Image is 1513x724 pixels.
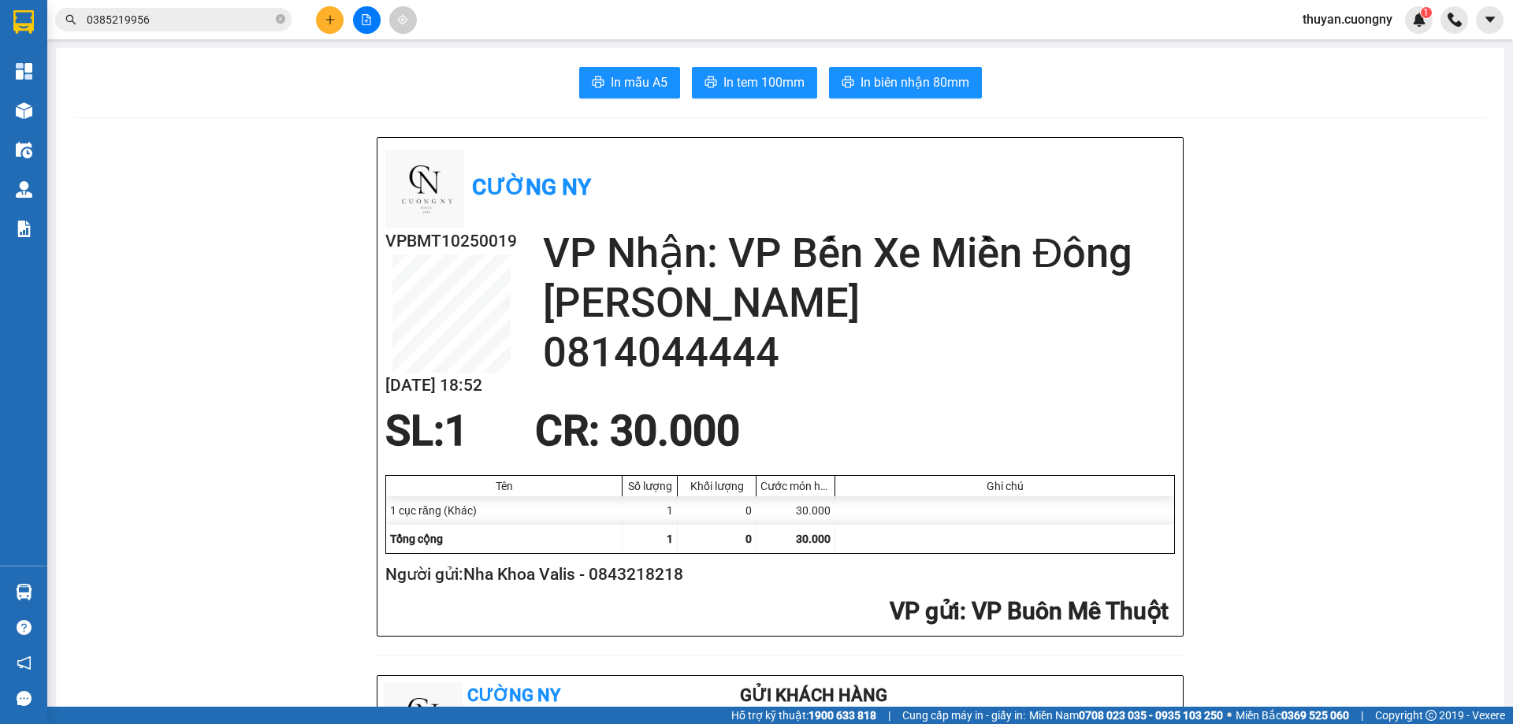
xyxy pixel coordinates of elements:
img: phone-icon [1448,13,1462,27]
img: warehouse-icon [16,181,32,198]
span: plus [325,14,336,25]
span: 30.000 [796,533,831,545]
span: Hỗ trợ kỹ thuật: [731,707,876,724]
h2: : VP Buôn Mê Thuột [385,596,1169,628]
span: printer [704,76,717,91]
b: Cường Ny [467,685,560,705]
span: Cung cấp máy in - giấy in: [902,707,1025,724]
div: Khối lượng [682,480,752,492]
span: In tem 100mm [723,72,805,92]
span: 1 [444,407,468,455]
img: dashboard-icon [16,63,32,80]
button: printerIn mẫu A5 [579,67,680,98]
span: 1 [667,533,673,545]
strong: 0369 525 060 [1281,709,1349,722]
span: In biên nhận 80mm [861,72,969,92]
div: 30.000 [756,496,835,525]
div: 1 cục răng (Khác) [386,496,623,525]
strong: 0708 023 035 - 0935 103 250 [1079,709,1223,722]
button: file-add [353,6,381,34]
h2: 0814044444 [543,328,1175,377]
span: file-add [361,14,372,25]
span: search [65,14,76,25]
span: printer [842,76,854,91]
div: 0 [678,496,756,525]
img: icon-new-feature [1412,13,1426,27]
span: printer [592,76,604,91]
span: 1 [1423,7,1429,18]
span: ⚪️ [1227,712,1232,718]
span: Tổng cộng [390,533,443,545]
span: | [888,707,890,724]
h2: [DATE] 18:52 [385,373,517,399]
div: Tên [390,480,618,492]
h2: VP Nhận: VP Bến Xe Miền Đông [543,228,1175,278]
img: warehouse-icon [16,584,32,600]
span: caret-down [1483,13,1497,27]
button: caret-down [1476,6,1504,34]
div: Số lượng [626,480,673,492]
div: Ghi chú [839,480,1170,492]
span: In mẫu A5 [611,72,667,92]
span: Miền Nam [1029,707,1223,724]
span: thuyan.cuongny [1290,9,1405,29]
span: notification [17,655,32,670]
button: printerIn tem 100mm [692,67,817,98]
span: | [1361,707,1363,724]
span: question-circle [17,620,32,635]
div: 1 [623,496,678,525]
button: plus [316,6,344,34]
h2: Người gửi: Nha Khoa Valis - 0843218218 [385,562,1169,588]
button: aim [389,6,417,34]
img: logo.jpg [385,150,464,228]
span: aim [397,14,408,25]
img: warehouse-icon [16,102,32,119]
div: Cước món hàng [760,480,831,492]
span: close-circle [276,14,285,24]
strong: 1900 633 818 [809,709,876,722]
b: Gửi khách hàng [740,685,887,705]
span: copyright [1426,710,1437,721]
span: Miền Bắc [1236,707,1349,724]
img: solution-icon [16,221,32,237]
button: printerIn biên nhận 80mm [829,67,982,98]
h2: [PERSON_NAME] [543,278,1175,328]
span: SL: [385,407,444,455]
span: CR : 30.000 [535,407,740,455]
span: message [17,691,32,706]
span: VP gửi [890,597,960,625]
b: Cường Ny [472,174,591,200]
span: close-circle [276,13,285,28]
img: logo-vxr [13,10,34,34]
sup: 1 [1421,7,1432,18]
span: 0 [745,533,752,545]
input: Tìm tên, số ĐT hoặc mã đơn [87,11,273,28]
img: warehouse-icon [16,142,32,158]
h2: VPBMT10250019 [385,228,517,254]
